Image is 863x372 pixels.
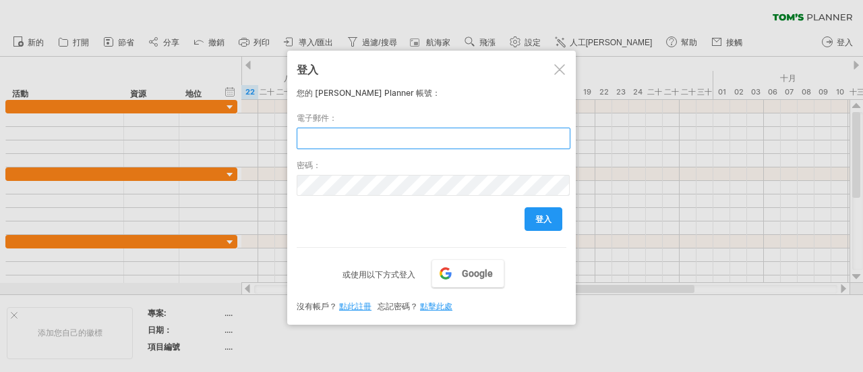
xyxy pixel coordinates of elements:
[297,113,337,123] font: 電子郵件：
[297,160,321,170] font: 密碼：
[378,301,418,311] font: 忘記密碼？
[297,88,440,98] font: 您的 [PERSON_NAME] Planner 帳號：
[343,269,415,280] font: 或使用以下方式登入
[297,301,337,311] font: 沒有帳戶？
[535,214,552,224] font: 登入
[431,259,504,288] a: Google
[297,63,318,76] font: 登入
[525,207,562,231] a: 登入
[420,301,452,311] a: 點擊此處
[339,301,371,311] a: 點此註冊
[462,268,493,279] font: Google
